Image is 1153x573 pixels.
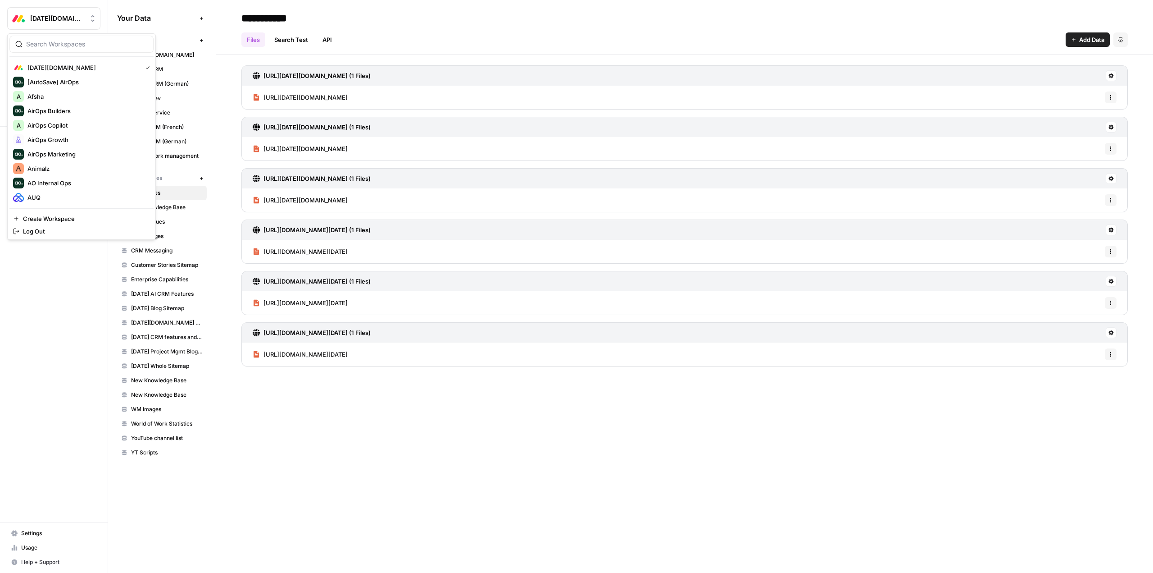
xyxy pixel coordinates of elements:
[117,77,207,91] a: [DATE] CRM (German)
[7,33,156,240] div: Workspace: Monday.com
[117,243,207,258] a: CRM Messaging
[263,277,371,286] h3: [URL][DOMAIN_NAME][DATE] (1 Files)
[27,106,146,115] span: AirOps Builders
[7,526,100,541] a: Settings
[131,80,203,88] span: [DATE] CRM (German)
[1079,35,1104,44] span: Add Data
[13,178,24,188] img: AO Internal Ops Logo
[117,359,207,373] a: [DATE] Whole Sitemap
[117,272,207,287] a: Enterprise Capabilities
[1066,32,1110,47] button: Add Data
[117,431,207,445] a: YouTube channel list
[253,291,348,315] a: [URL][DOMAIN_NAME][DATE]
[241,32,265,47] a: Files
[27,135,146,144] span: AirOps Growth
[263,196,348,205] span: [URL][DATE][DOMAIN_NAME]
[131,218,203,226] span: Brand Values
[253,188,348,212] a: [URL][DATE][DOMAIN_NAME]
[263,71,371,80] h3: [URL][DATE][DOMAIN_NAME] (1 Files)
[117,105,207,120] a: [DATE] Service
[13,77,24,87] img: [AutoSave] AirOps Logo
[117,91,207,105] a: [DATE] Dev
[117,445,207,460] a: YT Scripts
[9,225,154,238] a: Log Out
[17,92,21,101] span: A
[131,152,203,160] span: [DATE] work management
[117,301,207,316] a: [DATE] Blog Sitemap
[131,203,203,211] span: Blog knowledge Base
[117,388,207,402] a: New Knowledge Base
[263,123,371,132] h3: [URL][DATE][DOMAIN_NAME] (1 Files)
[21,558,96,566] span: Help + Support
[131,189,203,197] span: AI Features
[131,449,203,457] span: YT Scripts
[117,316,207,330] a: [DATE][DOMAIN_NAME] AI offering
[253,343,348,366] a: [URL][DOMAIN_NAME][DATE]
[27,193,146,202] span: AUQ
[131,290,203,298] span: [DATE] AI CRM Features
[131,261,203,269] span: Customer Stories Sitemap
[117,62,207,77] a: [DATE] CRM
[21,529,96,537] span: Settings
[131,275,203,284] span: Enterprise Capabilities
[253,271,371,291] a: [URL][DOMAIN_NAME][DATE] (1 Files)
[7,7,100,30] button: Workspace: Monday.com
[131,232,203,240] span: CRM Images
[27,179,146,188] span: AO Internal Ops
[117,149,207,163] a: [DATE] work management
[13,163,24,174] img: Animalz Logo
[117,402,207,417] a: WM Images
[13,149,24,160] img: AirOps Marketing Logo
[131,123,203,131] span: [DATE] WM (French)
[117,417,207,431] a: World of Work Statistics
[131,376,203,385] span: New Knowledge Base
[263,174,371,183] h3: [URL][DATE][DOMAIN_NAME] (1 Files)
[117,48,207,62] a: [DATE][DOMAIN_NAME]
[17,121,21,130] span: A
[9,212,154,225] a: Create Workspace
[27,164,146,173] span: Animalz
[131,362,203,370] span: [DATE] Whole Sitemap
[131,348,203,356] span: [DATE] Project Mgmt Blog Sitemap
[131,94,203,102] span: [DATE] Dev
[263,225,371,234] h3: [URL][DOMAIN_NAME][DATE] (1 Files)
[253,137,348,160] a: [URL][DATE][DOMAIN_NAME]
[131,391,203,399] span: New Knowledge Base
[7,541,100,555] a: Usage
[131,405,203,413] span: WM Images
[263,298,348,307] span: [URL][DOMAIN_NAME][DATE]
[7,555,100,569] button: Help + Support
[263,328,371,337] h3: [URL][DOMAIN_NAME][DATE] (1 Files)
[131,138,203,146] span: [DATE] WM (German)
[269,32,313,47] a: Search Test
[253,117,371,137] a: [URL][DATE][DOMAIN_NAME] (1 Files)
[253,66,371,86] a: [URL][DATE][DOMAIN_NAME] (1 Files)
[13,134,24,145] img: AirOps Growth Logo
[131,420,203,428] span: World of Work Statistics
[117,13,196,23] span: Your Data
[117,120,207,134] a: [DATE] WM (French)
[131,109,203,117] span: [DATE] Service
[117,373,207,388] a: New Knowledge Base
[30,14,85,23] span: [DATE][DOMAIN_NAME]
[263,350,348,359] span: [URL][DOMAIN_NAME][DATE]
[27,78,146,87] span: [AutoSave] AirOps
[253,323,371,343] a: [URL][DOMAIN_NAME][DATE] (1 Files)
[117,287,207,301] a: [DATE] AI CRM Features
[13,105,24,116] img: AirOps Builders Logo
[131,333,203,341] span: [DATE] CRM features and use cases
[117,186,207,200] a: AI Features
[131,304,203,312] span: [DATE] Blog Sitemap
[23,214,146,223] span: Create Workspace
[253,86,348,109] a: [URL][DATE][DOMAIN_NAME]
[117,229,207,243] a: CRM Images
[253,220,371,240] a: [URL][DOMAIN_NAME][DATE] (1 Files)
[27,63,138,72] span: [DATE][DOMAIN_NAME]
[117,200,207,215] a: Blog knowledge Base
[27,92,146,101] span: Afsha
[13,62,24,73] img: Monday.com Logo
[263,247,348,256] span: [URL][DOMAIN_NAME][DATE]
[117,258,207,272] a: Customer Stories Sitemap
[263,144,348,153] span: [URL][DATE][DOMAIN_NAME]
[131,65,203,73] span: [DATE] CRM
